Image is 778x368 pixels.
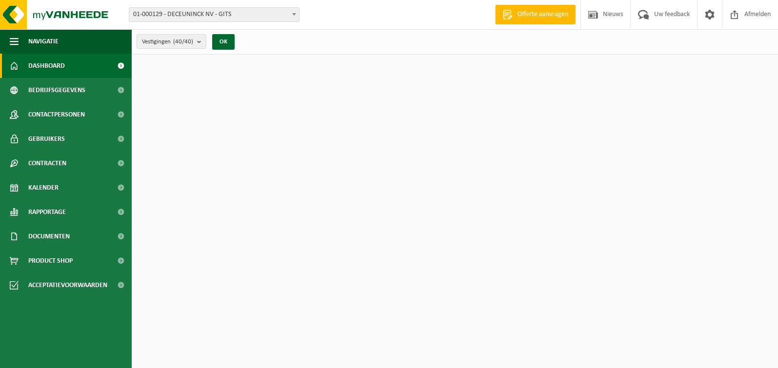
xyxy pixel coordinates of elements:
span: Dashboard [28,54,65,78]
span: 01-000129 - DECEUNINCK NV - GITS [129,8,299,21]
span: 01-000129 - DECEUNINCK NV - GITS [129,7,299,22]
span: Navigatie [28,29,59,54]
span: Acceptatievoorwaarden [28,273,107,297]
span: Kalender [28,175,59,200]
span: Contracten [28,151,66,175]
a: Offerte aanvragen [495,5,576,24]
span: Rapportage [28,200,66,224]
span: Contactpersonen [28,102,85,127]
button: OK [212,34,235,50]
span: Product Shop [28,249,73,273]
span: Offerte aanvragen [515,10,571,19]
span: Bedrijfsgegevens [28,78,85,102]
button: Vestigingen(40/40) [137,34,206,49]
span: Documenten [28,224,70,249]
count: (40/40) [173,39,193,45]
span: Vestigingen [142,35,193,49]
span: Gebruikers [28,127,65,151]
